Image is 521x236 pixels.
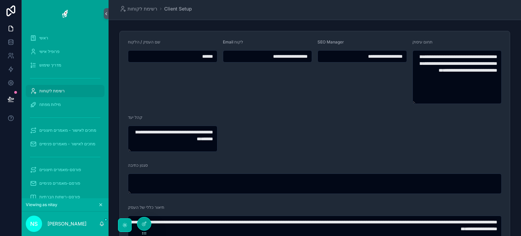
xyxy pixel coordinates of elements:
span: פורסם-מאמרים חיצוניים [39,167,81,173]
span: מילות מפתח [39,102,61,107]
span: Email לקוח [223,39,243,44]
a: פרופיל אישי [26,46,104,58]
span: מדריך שימוש [39,62,61,68]
span: פורסם-רשתות חברתיות [39,194,80,200]
span: מחכים לאישור - מאמרים חיצוניים [39,128,96,133]
a: מחכים לאישור - מאמרים פנימיים [26,138,104,150]
a: רשימת לקוחות [26,85,104,97]
a: רשימת לקוחות [119,5,157,12]
span: רשימת לקוחות [128,5,157,12]
span: שם העסק / הלקוח [128,39,160,44]
a: מילות מפתח [26,98,104,111]
span: קהל יעד [128,115,142,120]
a: פורסם-מאמרים חיצוניים [26,164,104,176]
span: רשימת לקוחות [39,88,65,94]
span: תיאור כללי של העסק [128,205,164,210]
a: מדריך שימוש [26,59,104,71]
span: תחום עיסוק [412,39,433,44]
span: פרופיל אישי [39,49,59,54]
span: פורסם-מאמרים פנימיים [39,181,80,186]
span: Viewing as nitay [26,202,57,207]
a: מחכים לאישור - מאמרים חיצוניים [26,124,104,137]
a: פורסם-רשתות חברתיות [26,191,104,203]
a: פורסם-מאמרים פנימיים [26,177,104,189]
span: סגנון כתיבה [128,163,148,168]
div: scrollable content [22,27,109,198]
span: nS [30,220,38,228]
span: SEO Manager [317,39,344,44]
p: [PERSON_NAME] [47,220,86,227]
a: ראשי [26,32,104,44]
img: App logo [59,8,72,19]
a: Client Setup [164,5,192,12]
span: מחכים לאישור - מאמרים פנימיים [39,141,95,147]
span: ראשי [39,35,48,41]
